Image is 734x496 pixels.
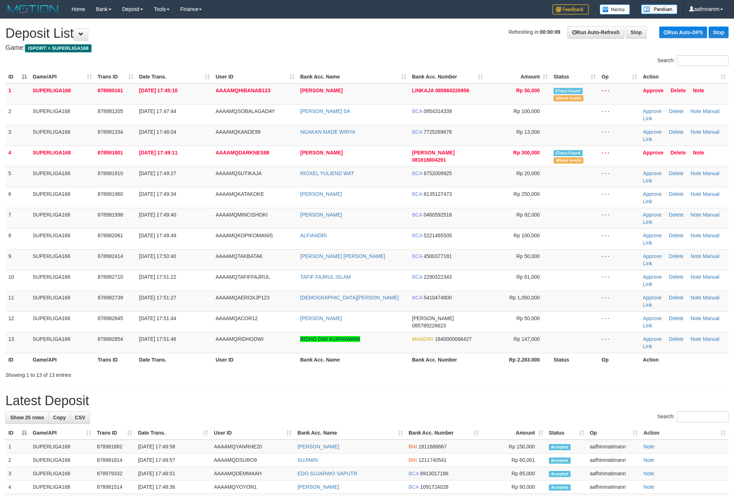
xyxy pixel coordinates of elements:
[587,453,641,467] td: aafhinmatimann
[98,129,123,135] span: 878981334
[139,88,178,93] span: [DATE] 17:45:10
[5,311,30,332] td: 12
[5,70,30,84] th: ID: activate to sort column descending
[98,88,123,93] span: 878980161
[98,212,123,218] span: 878981998
[300,274,351,280] a: TAFIF FAJRUL ISLAM
[567,26,624,39] a: Run Auto-Refresh
[30,229,95,249] td: SUPERLIGA168
[30,453,94,467] td: SUPERLIGA168
[691,315,702,321] a: Note
[643,295,719,308] a: Manual Link
[669,253,684,259] a: Delete
[587,440,641,453] td: aafhinmatimann
[546,426,587,440] th: Status: activate to sort column ascending
[412,150,454,156] span: [PERSON_NAME]
[640,70,729,84] th: Action: activate to sort column ascending
[139,315,176,321] span: [DATE] 17:51:44
[30,208,95,229] td: SUPERLIGA168
[211,480,294,494] td: AAAAMQYOYON1
[98,191,123,197] span: 878981960
[5,291,30,311] td: 11
[514,233,540,238] span: Rp 100,000
[554,88,583,94] span: Similar transaction found
[509,29,560,35] span: Refreshing in:
[95,70,136,84] th: Trans ID: activate to sort column ascending
[135,453,211,467] td: [DATE] 17:49:57
[300,150,343,156] a: [PERSON_NAME]
[509,295,540,301] span: Rp 1,050,000
[424,129,452,135] span: Copy 7725269676 to clipboard
[516,253,540,259] span: Rp 50,000
[412,129,422,135] span: BCA
[94,453,135,467] td: 878981814
[643,336,662,342] a: Approve
[424,253,452,259] span: Copy 4500377181 to clipboard
[30,311,95,332] td: SUPERLIGA168
[424,170,452,176] span: Copy 6752009925 to clipboard
[554,157,583,164] span: Bank is not match
[516,88,540,93] span: Rp 50,000
[514,336,540,342] span: Rp 147,000
[98,233,123,238] span: 878982061
[30,440,94,453] td: SUPERLIGA168
[412,233,422,238] span: BCA
[691,253,702,259] a: Note
[294,426,405,440] th: Bank Acc. Name: activate to sort column ascending
[424,274,452,280] span: Copy 2290322343 to clipboard
[300,336,360,342] a: RIDHO DWI KURNIAWAN
[644,484,655,490] a: Note
[516,212,540,218] span: Rp 92,000
[643,274,719,287] a: Manual Link
[300,212,342,218] a: [PERSON_NAME]
[139,336,176,342] span: [DATE] 17:51:46
[30,249,95,270] td: SUPERLIGA168
[643,315,719,328] a: Manual Link
[30,70,95,84] th: Game/API: activate to sort column ascending
[5,26,729,41] h1: Deposit List
[30,332,95,353] td: SUPERLIGA168
[98,315,123,321] span: 878982845
[435,336,472,342] span: Copy 1840000068427 to clipboard
[70,411,90,424] a: CSV
[135,426,211,440] th: Date Trans.: activate to sort column ascending
[98,274,123,280] span: 878982710
[297,471,357,476] a: EDO SUJARWO SAPUTR
[216,108,275,114] span: AAAAMQSOBALAGADAY
[5,208,30,229] td: 7
[211,426,294,440] th: User ID: activate to sort column ascending
[216,274,270,280] span: AAAAMQTAFIFFAJRUL
[643,233,662,238] a: Approve
[599,166,640,187] td: - - -
[412,295,422,301] span: BCA
[670,150,686,156] a: Delete
[657,55,729,66] label: Search:
[139,253,176,259] span: [DATE] 17:50:40
[677,411,729,422] input: Search:
[139,233,176,238] span: [DATE] 17:49:49
[412,212,422,218] span: BCA
[5,229,30,249] td: 8
[5,270,30,291] td: 10
[5,368,301,379] div: Showing 1 to 13 of 13 entries
[53,415,66,420] span: Copy
[297,353,409,366] th: Bank Acc. Name
[5,166,30,187] td: 5
[599,229,640,249] td: - - -
[30,480,94,494] td: SUPERLIGA168
[691,191,702,197] a: Note
[659,27,707,38] a: Run Auto-DPS
[691,212,702,218] a: Note
[424,233,452,238] span: Copy 5221465505 to clipboard
[211,467,294,480] td: AAAAMQDEMMAAH
[657,411,729,422] label: Search:
[412,274,422,280] span: BCA
[600,4,630,15] img: Button%20Memo.svg
[139,295,176,301] span: [DATE] 17:51:27
[643,212,662,218] a: Approve
[30,84,95,105] td: SUPERLIGA168
[406,426,482,440] th: Bank Acc. Number: activate to sort column ascending
[643,315,662,321] a: Approve
[691,336,702,342] a: Note
[691,233,702,238] a: Note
